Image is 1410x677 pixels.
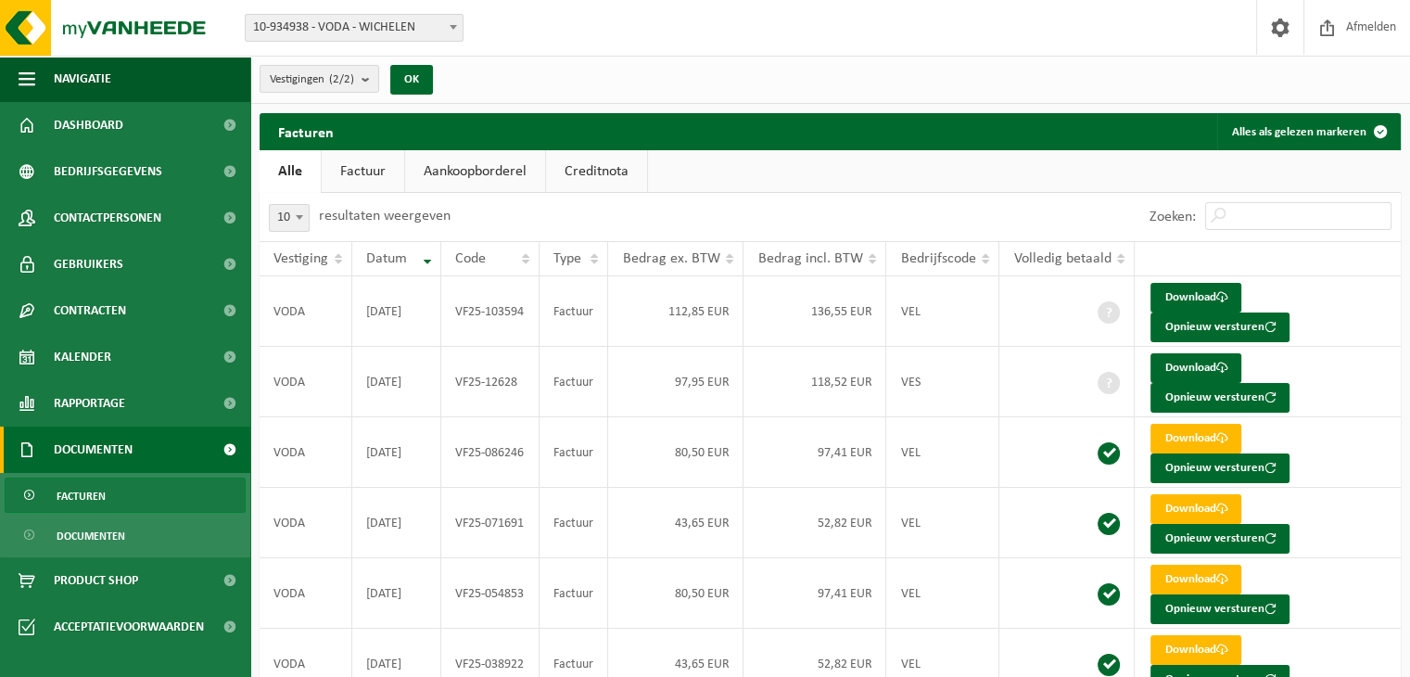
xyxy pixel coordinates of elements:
[900,251,975,266] span: Bedrijfscode
[54,557,138,604] span: Product Shop
[1150,494,1241,524] a: Download
[1150,210,1196,224] label: Zoeken:
[54,56,111,102] span: Navigatie
[455,251,486,266] span: Code
[269,204,310,232] span: 10
[1150,313,1289,342] button: Opnieuw versturen
[260,417,352,488] td: VODA
[608,276,743,347] td: 112,85 EUR
[260,113,352,149] h2: Facturen
[608,417,743,488] td: 80,50 EUR
[441,488,540,558] td: VF25-071691
[540,276,608,347] td: Factuur
[1217,113,1399,150] button: Alles als gelezen markeren
[390,65,433,95] button: OK
[743,417,886,488] td: 97,41 EUR
[270,205,309,231] span: 10
[245,14,464,42] span: 10-934938 - VODA - WICHELEN
[1150,594,1289,624] button: Opnieuw versturen
[54,102,123,148] span: Dashboard
[405,150,545,193] a: Aankoopborderel
[319,209,451,224] label: resultaten weergeven
[441,347,540,417] td: VF25-12628
[352,417,441,488] td: [DATE]
[441,417,540,488] td: VF25-086246
[54,195,161,241] span: Contactpersonen
[352,488,441,558] td: [DATE]
[1150,353,1241,383] a: Download
[540,488,608,558] td: Factuur
[260,558,352,629] td: VODA
[546,150,647,193] a: Creditnota
[743,276,886,347] td: 136,55 EUR
[886,347,999,417] td: VES
[743,558,886,629] td: 97,41 EUR
[1150,383,1289,413] button: Opnieuw versturen
[1150,524,1289,554] button: Opnieuw versturen
[54,427,133,473] span: Documenten
[441,558,540,629] td: VF25-054853
[54,334,111,380] span: Kalender
[54,604,204,650] span: Acceptatievoorwaarden
[260,65,379,93] button: Vestigingen(2/2)
[743,488,886,558] td: 52,82 EUR
[352,558,441,629] td: [DATE]
[757,251,862,266] span: Bedrag incl. BTW
[260,276,352,347] td: VODA
[540,558,608,629] td: Factuur
[270,66,354,94] span: Vestigingen
[54,287,126,334] span: Contracten
[540,347,608,417] td: Factuur
[1150,635,1241,665] a: Download
[553,251,581,266] span: Type
[54,241,123,287] span: Gebruikers
[57,479,106,514] span: Facturen
[1150,283,1241,313] a: Download
[1013,251,1111,266] span: Volledig betaald
[352,276,441,347] td: [DATE]
[5,478,246,513] a: Facturen
[260,488,352,558] td: VODA
[1150,424,1241,453] a: Download
[886,276,999,347] td: VEL
[886,417,999,488] td: VEL
[540,417,608,488] td: Factuur
[608,558,743,629] td: 80,50 EUR
[57,518,125,554] span: Documenten
[608,347,743,417] td: 97,95 EUR
[1150,453,1289,483] button: Opnieuw versturen
[322,150,404,193] a: Factuur
[622,251,719,266] span: Bedrag ex. BTW
[54,380,125,427] span: Rapportage
[886,558,999,629] td: VEL
[329,73,354,85] count: (2/2)
[743,347,886,417] td: 118,52 EUR
[5,517,246,553] a: Documenten
[441,276,540,347] td: VF25-103594
[54,148,162,195] span: Bedrijfsgegevens
[366,251,407,266] span: Datum
[608,488,743,558] td: 43,65 EUR
[352,347,441,417] td: [DATE]
[246,15,463,41] span: 10-934938 - VODA - WICHELEN
[886,488,999,558] td: VEL
[260,347,352,417] td: VODA
[273,251,328,266] span: Vestiging
[260,150,321,193] a: Alle
[1150,565,1241,594] a: Download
